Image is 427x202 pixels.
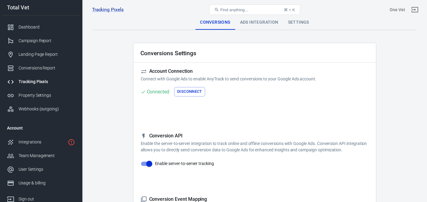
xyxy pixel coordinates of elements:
div: Connected [147,88,170,96]
span: Find anything... [220,8,248,12]
button: Find anything...⌘ + K [209,5,300,15]
a: Webhooks (outgoing) [2,102,80,116]
svg: 1 networks not verified yet [68,139,75,146]
div: Dashboard [19,24,75,30]
a: Integrations [2,135,80,149]
h5: Conversion API [141,133,369,139]
div: Conversions Report [19,65,75,71]
p: Connect with Google Ads to enable AnyTrack to send conversions to your Google Ads account. [141,76,369,82]
h5: Account Connection [141,68,369,75]
a: Landing Page Report [2,48,80,61]
div: Total Vet [2,5,80,10]
div: Usage & billing [19,180,75,186]
a: Dashboard [2,20,80,34]
a: Sign out [408,2,422,17]
div: Property Settings [19,92,75,99]
div: ⌘ + K [284,8,295,12]
a: Team Management [2,149,80,163]
div: User Settings [19,166,75,173]
div: Account id: mRNk7hLq [390,7,405,13]
div: Landing Page Report [19,51,75,58]
h2: Conversions Settings [140,50,196,56]
a: Campaign Report [2,34,80,48]
div: Conversions [195,15,235,30]
a: Conversions Report [2,61,80,75]
div: Ads Integration [235,15,283,30]
a: Property Settings [2,89,80,102]
button: Disconnect [174,87,205,96]
a: Tracking Pixels [92,7,124,13]
div: Team Management [19,153,75,159]
div: Integrations [19,139,65,145]
a: Usage & billing [2,176,80,190]
div: Settings [283,15,314,30]
div: Tracking Pixels [19,79,75,85]
div: Campaign Report [19,38,75,44]
div: Webhooks (outgoing) [19,106,75,112]
a: Tracking Pixels [2,75,80,89]
li: Account [2,121,80,135]
p: Enable the server-to-server integration to track online and offline conversions with Google Ads. ... [141,140,369,153]
a: User Settings [2,163,80,176]
span: Enable server-to-server tracking [155,160,214,167]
